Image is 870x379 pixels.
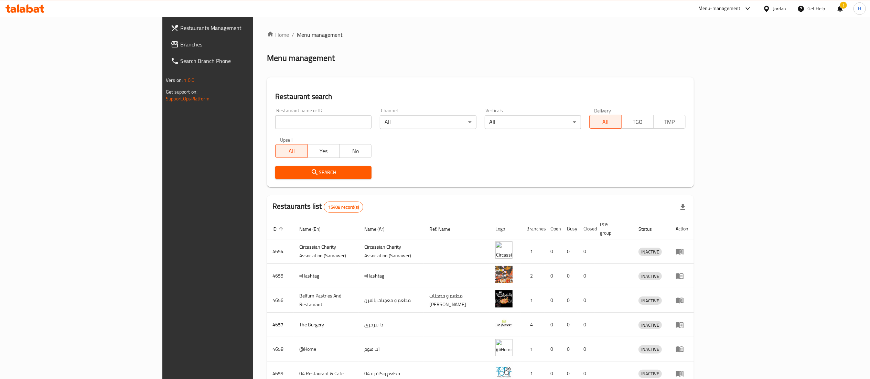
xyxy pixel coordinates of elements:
td: 0 [545,337,561,361]
td: @Home [294,337,359,361]
span: POS group [600,220,625,237]
td: Belfurn Pastries And Restaurant [294,288,359,313]
div: Menu [676,369,688,378]
td: مطعم و معجنات بالفرن [359,288,424,313]
span: TGO [624,117,651,127]
span: INACTIVE [638,248,662,256]
td: 0 [578,264,594,288]
td: #Hashtag [294,264,359,288]
span: All [592,117,619,127]
button: TGO [621,115,654,129]
span: Ref. Name [429,225,459,233]
span: Get support on: [166,87,197,96]
img: @Home [495,339,513,356]
span: INACTIVE [638,272,662,280]
th: Logo [490,218,521,239]
td: The Burgery [294,313,359,337]
div: Export file [675,199,691,215]
th: Busy [561,218,578,239]
a: Restaurants Management [165,20,308,36]
div: Menu-management [698,4,741,13]
span: All [278,146,305,156]
div: INACTIVE [638,272,662,280]
img: Belfurn Pastries And Restaurant [495,290,513,307]
th: Closed [578,218,594,239]
td: 1 [521,337,545,361]
td: 0 [578,337,594,361]
button: TMP [653,115,686,129]
td: ​Circassian ​Charity ​Association​ (Samawer) [359,239,424,264]
button: All [589,115,622,129]
div: All [380,115,476,129]
span: INACTIVE [638,370,662,378]
td: 1 [521,288,545,313]
span: Branches [180,40,302,48]
div: Total records count [324,202,363,213]
div: Menu [676,345,688,353]
td: 0 [545,239,561,264]
div: Menu [676,321,688,329]
button: Search [275,166,372,179]
span: INACTIVE [638,297,662,305]
label: Upsell [280,137,293,142]
td: 0 [578,288,594,313]
span: H [858,5,861,12]
div: Menu [676,247,688,256]
span: No [342,146,369,156]
span: Status [638,225,661,233]
td: مطعم و معجنات [PERSON_NAME] [424,288,490,313]
th: Action [670,218,694,239]
td: ذا بيرجري [359,313,424,337]
input: Search for restaurant name or ID.. [275,115,372,129]
td: 0 [545,313,561,337]
span: Search Branch Phone [180,57,302,65]
div: All [485,115,581,129]
td: 0 [545,264,561,288]
td: ​Circassian ​Charity ​Association​ (Samawer) [294,239,359,264]
td: 0 [561,239,578,264]
td: آت هوم [359,337,424,361]
div: Jordan [773,5,786,12]
th: Branches [521,218,545,239]
td: 0 [545,288,561,313]
img: #Hashtag [495,266,513,283]
span: Version: [166,76,183,85]
span: Restaurants Management [180,24,302,32]
span: 15408 record(s) [324,204,363,210]
td: 0 [578,239,594,264]
td: 0 [561,313,578,337]
div: INACTIVE [638,345,662,354]
img: The Burgery [495,315,513,332]
nav: breadcrumb [267,31,694,39]
span: Name (En) [299,225,330,233]
span: 1.0.0 [184,76,194,85]
h2: Restaurants list [272,201,363,213]
span: Search [281,168,366,177]
span: Name (Ar) [364,225,394,233]
td: #Hashtag [359,264,424,288]
td: 0 [561,337,578,361]
span: Yes [310,146,337,156]
span: TMP [656,117,683,127]
span: ID [272,225,286,233]
span: INACTIVE [638,345,662,353]
td: 4 [521,313,545,337]
button: All [275,144,308,158]
td: 0 [561,288,578,313]
a: Branches [165,36,308,53]
button: Yes [307,144,340,158]
span: INACTIVE [638,321,662,329]
img: ​Circassian ​Charity ​Association​ (Samawer) [495,241,513,259]
td: 0 [561,264,578,288]
td: 0 [578,313,594,337]
span: Menu management [297,31,343,39]
h2: Restaurant search [275,91,686,102]
a: Support.OpsPlatform [166,94,210,103]
a: Search Branch Phone [165,53,308,69]
button: No [339,144,372,158]
div: Menu [676,272,688,280]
